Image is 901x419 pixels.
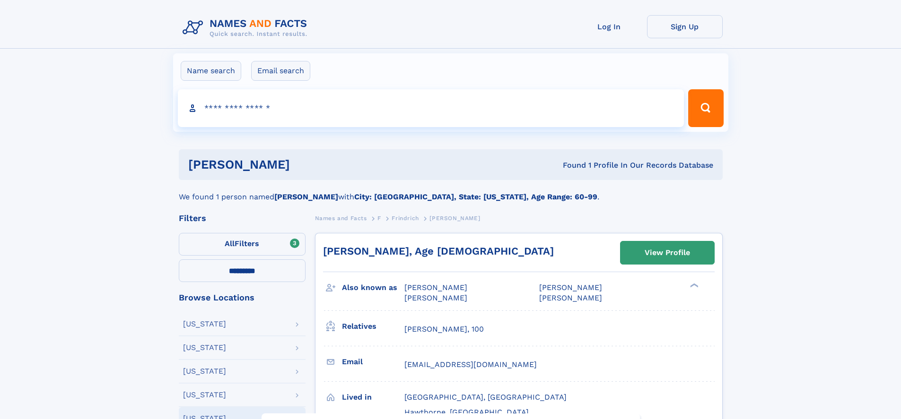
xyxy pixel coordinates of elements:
[392,215,419,222] span: Frindrich
[392,212,419,224] a: Frindrich
[251,61,310,81] label: Email search
[429,215,480,222] span: [PERSON_NAME]
[688,89,723,127] button: Search Button
[404,283,467,292] span: [PERSON_NAME]
[274,192,338,201] b: [PERSON_NAME]
[404,293,467,302] span: [PERSON_NAME]
[323,245,554,257] a: [PERSON_NAME], Age [DEMOGRAPHIC_DATA]
[183,320,226,328] div: [US_STATE]
[225,239,235,248] span: All
[404,324,484,334] a: [PERSON_NAME], 100
[539,293,602,302] span: [PERSON_NAME]
[342,389,404,405] h3: Lived in
[342,280,404,296] h3: Also known as
[688,282,699,289] div: ❯
[181,61,241,81] label: Name search
[179,15,315,41] img: Logo Names and Facts
[539,283,602,292] span: [PERSON_NAME]
[354,192,597,201] b: City: [GEOGRAPHIC_DATA], State: [US_STATE], Age Range: 60-99
[183,368,226,375] div: [US_STATE]
[188,159,427,171] h1: [PERSON_NAME]
[178,89,684,127] input: search input
[404,393,567,402] span: [GEOGRAPHIC_DATA], [GEOGRAPHIC_DATA]
[621,241,714,264] a: View Profile
[404,360,537,369] span: [EMAIL_ADDRESS][DOMAIN_NAME]
[179,180,723,203] div: We found 1 person named with .
[404,408,529,417] span: Hawthorne, [GEOGRAPHIC_DATA]
[571,15,647,38] a: Log In
[647,15,723,38] a: Sign Up
[183,344,226,351] div: [US_STATE]
[377,215,381,222] span: F
[315,212,367,224] a: Names and Facts
[342,318,404,334] h3: Relatives
[183,391,226,399] div: [US_STATE]
[179,214,306,222] div: Filters
[179,233,306,256] label: Filters
[645,242,690,264] div: View Profile
[342,354,404,370] h3: Email
[179,293,306,302] div: Browse Locations
[426,160,713,171] div: Found 1 Profile In Our Records Database
[377,212,381,224] a: F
